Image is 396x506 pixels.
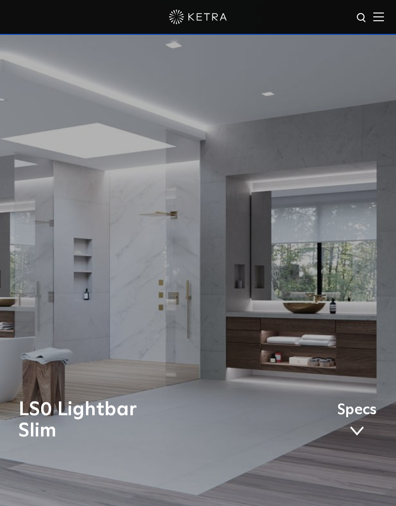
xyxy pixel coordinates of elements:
a: Specs [337,404,377,439]
h1: LS0 Lightbar Slim [18,399,291,441]
img: Hamburger%20Nav.svg [373,12,384,21]
img: search icon [356,12,368,24]
span: Specs [337,404,377,417]
img: ketra-logo-2019-white [169,10,227,24]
